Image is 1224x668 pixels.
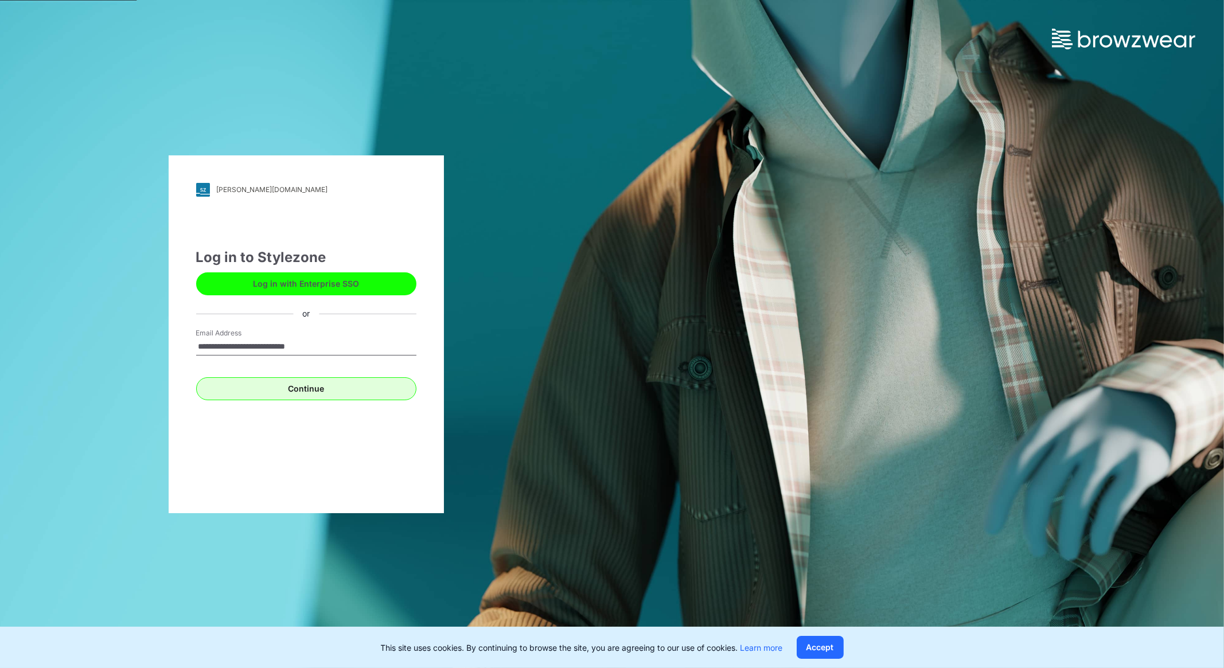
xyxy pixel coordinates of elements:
[797,636,844,659] button: Accept
[217,185,328,194] div: [PERSON_NAME][DOMAIN_NAME]
[740,643,783,653] a: Learn more
[1052,29,1195,49] img: browzwear-logo.73288ffb.svg
[196,183,416,197] a: [PERSON_NAME][DOMAIN_NAME]
[381,642,783,654] p: This site uses cookies. By continuing to browse the site, you are agreeing to our use of cookies.
[196,247,416,268] div: Log in to Stylezone
[293,308,319,320] div: or
[196,272,416,295] button: Log in with Enterprise SSO
[196,377,416,400] button: Continue
[196,328,276,338] label: Email Address
[196,183,210,197] img: svg+xml;base64,PHN2ZyB3aWR0aD0iMjgiIGhlaWdodD0iMjgiIHZpZXdCb3g9IjAgMCAyOCAyOCIgZmlsbD0ibm9uZSIgeG...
